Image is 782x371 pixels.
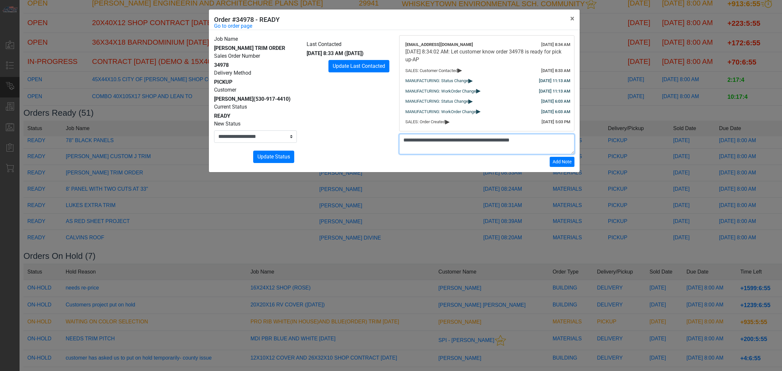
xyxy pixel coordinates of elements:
label: Last Contacted [307,40,341,48]
a: Go to order page [214,22,252,30]
div: MANUFACTURING: Status Change [405,98,568,105]
label: Current Status [214,103,247,111]
button: Add Note [550,157,574,167]
div: [PERSON_NAME] [214,95,297,103]
span: [EMAIL_ADDRESS][DOMAIN_NAME] [405,42,473,47]
span: ▸ [476,109,481,113]
div: [DATE] 11:13 AM [539,78,570,84]
label: Sales Order Number [214,52,260,60]
div: MANUFACTURING: WorkOrder Change [405,109,568,115]
label: Delivery Method [214,69,251,77]
div: PICKUP [214,78,297,86]
div: SALES: Customer Contacted [405,67,568,74]
span: Add Note [553,159,572,164]
label: Job Name [214,35,238,43]
div: [DATE] 6:03 AM [541,109,570,115]
span: ▸ [445,119,450,124]
div: [DATE] 8:34:02 AM: Let customer know order 34978 is ready for pick up-AP [405,48,568,64]
button: Close [565,9,580,28]
div: [DATE] 11:13 AM [539,88,570,95]
span: ▸ [476,88,481,93]
button: Update Last Contacted [328,60,389,72]
span: ▸ [468,78,473,82]
span: [DATE] 8:33 AM ([DATE]) [307,50,364,56]
span: Update Status [257,154,290,160]
div: [DATE] 6:03 AM [541,98,570,105]
span: (530-917-4410) [253,96,291,102]
div: [DATE] 8:33 AM [541,67,570,74]
label: New Status [214,120,240,128]
span: ▸ [468,99,473,103]
label: Customer [214,86,236,94]
h5: Order #34978 - READY [214,15,280,24]
div: [DATE] 8:34 AM [541,41,570,48]
div: 34978 [214,61,297,69]
span: [PERSON_NAME] TRIM ORDER [214,45,285,51]
div: [DATE] 5:03 PM [542,119,570,125]
span: ▸ [457,68,462,72]
div: MANUFACTURING: Status Change [405,78,568,84]
button: Update Status [253,151,294,163]
div: MANUFACTURING: WorkOrder Change [405,88,568,95]
div: READY [214,112,297,120]
div: SALES: Order Created [405,119,568,125]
